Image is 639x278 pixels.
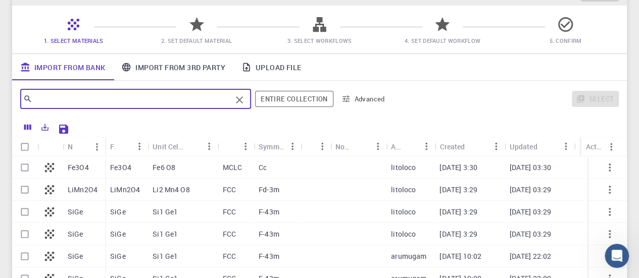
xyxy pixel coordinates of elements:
button: Menu [558,138,574,154]
button: Clear [231,92,248,108]
button: Menu [131,138,148,154]
p: Cc [259,162,267,173]
p: Fe3O4 [68,162,89,173]
div: Unit Cell Formula [153,137,185,156]
p: F-43m [259,251,279,261]
button: Menu [488,138,504,154]
p: [DATE] 3:30 [439,162,477,173]
p: [DATE] 10:02 [439,251,481,261]
div: Non-periodic [335,137,354,156]
p: litoloco [391,185,416,195]
div: Formula [110,137,115,156]
button: Sort [73,139,89,155]
p: litoloco [391,207,416,217]
p: litoloco [391,162,416,173]
span: 4. Set Default Workflow [405,37,480,44]
p: SiGe [110,251,126,261]
span: 5. Confirm [549,37,581,44]
p: SiGe [68,229,83,239]
p: [DATE] 03:29 [509,185,551,195]
div: Name [68,137,73,156]
a: Upload File [233,54,309,80]
p: [DATE] 3:29 [439,229,477,239]
button: Sort [306,138,322,154]
button: Menu [418,138,434,154]
button: Menu [202,138,218,154]
button: Sort [537,138,553,154]
button: Sort [115,138,131,154]
p: [DATE] 3:29 [439,207,477,217]
button: Menu [89,139,105,155]
div: Created [434,137,504,156]
button: Menu [237,138,254,154]
a: Import From Bank [12,54,113,80]
p: F-43m [259,229,279,239]
button: Menu [314,138,330,154]
button: Sort [465,138,481,154]
div: Account [391,137,402,156]
p: F-43m [259,207,279,217]
div: Updated [509,137,537,156]
div: Non-periodic [330,137,386,156]
div: Updated [504,137,574,156]
div: Actions [586,137,603,156]
button: Sort [354,138,370,154]
span: 2. Set Default Material [161,37,232,44]
button: Menu [284,138,301,154]
p: [DATE] 03:29 [509,229,551,239]
p: Si1 Ge1 [153,207,178,217]
p: SiGe [68,207,83,217]
a: Import From 3rd Party [113,54,233,80]
div: Unit Cell Formula [148,137,217,156]
button: Advanced [337,91,390,107]
p: Fe6 O8 [153,162,175,173]
button: Sort [223,138,239,154]
iframe: Intercom live chat [605,244,629,268]
p: [DATE] 03:29 [509,207,551,217]
div: Actions [581,137,619,156]
div: Name [63,137,105,156]
div: Tags [301,137,330,156]
p: FCC [223,229,236,239]
button: Save Explorer Settings [54,119,74,139]
p: SiGe [110,207,126,217]
div: Lattice [218,137,254,156]
p: [DATE] 3:29 [439,185,477,195]
p: Si1 Ge1 [153,229,178,239]
p: SiGe [68,251,83,261]
button: Columns [19,119,36,135]
p: SiGe [110,229,126,239]
button: Sort [185,138,202,154]
button: Menu [370,138,386,154]
p: Si1 Ge1 [153,251,178,261]
p: Li2 Mn4 O8 [153,185,190,195]
p: [DATE] 03:30 [509,162,551,173]
span: Filter throughout whole library including sets (folders) [255,91,333,107]
p: Fd-3m [259,185,279,195]
button: Menu [603,139,619,155]
div: Icon [37,137,63,156]
button: Sort [402,138,418,154]
span: 3. Select Workflows [287,37,352,44]
button: Entire collection [255,91,333,107]
p: arumugam [391,251,426,261]
div: Symmetry [259,137,284,156]
p: MCLC [223,162,242,173]
p: LiMn2O4 [110,185,140,195]
p: [DATE] 22:02 [509,251,551,261]
div: Symmetry [254,137,301,156]
div: Formula [105,137,148,156]
p: FCC [223,207,236,217]
span: 1. Select Materials [44,37,104,44]
button: Export [36,119,54,135]
p: FCC [223,251,236,261]
p: Fe3O4 [110,162,131,173]
p: litoloco [391,229,416,239]
div: Created [439,137,465,156]
span: Support [20,7,57,16]
p: LiMn2O4 [68,185,97,195]
p: FCC [223,185,236,195]
div: Account [386,137,434,156]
